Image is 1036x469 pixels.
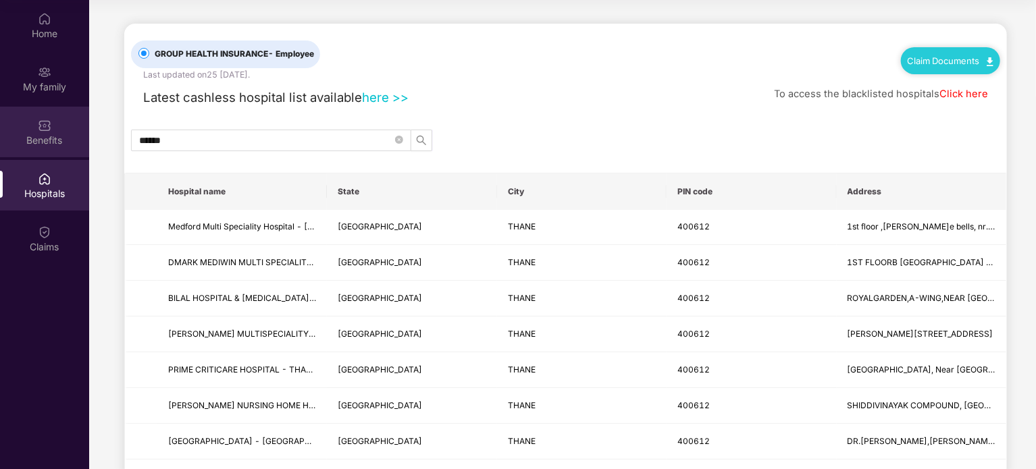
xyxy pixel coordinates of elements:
th: Address [837,173,1006,210]
span: THANE [508,257,536,267]
span: 400612 [677,329,710,339]
span: [GEOGRAPHIC_DATA] [338,436,422,446]
img: svg+xml;base64,PHN2ZyBpZD0iQ2xhaW0iIHhtbG5zPSJodHRwOi8vd3d3LnczLm9yZy8yMDAwL3N2ZyIgd2lkdGg9IjIwIi... [38,225,51,239]
span: close-circle [395,136,403,144]
td: CHAITNYA APARTMENT, 1ST FLOOR,,, 103/1, DIVA AGASAN ROAD, GANAESH NAGAR, DIVA EAST [837,316,1006,352]
span: [PERSON_NAME] NURSING HOME HOSPITAL - [GEOGRAPHIC_DATA] [168,400,436,410]
span: [GEOGRAPHIC_DATA] [338,293,422,303]
td: GAUTAMI NURSING HOME HOSPITAL - THANE [157,388,327,424]
td: 1st floor , noorie bule bells, nr. Bypass Y-junction , kausa mumbra thane ,Maharashtra - 400612. [837,210,1006,246]
td: THANE [497,245,667,281]
td: THANE [497,424,667,460]
td: DMARK MEDIWIN MULTI SPECIALITY HOSPITAL - THANE [157,245,327,281]
span: DMARK MEDIWIN MULTI SPECIALITY HOSPITAL - THANE [168,257,391,267]
span: PRIME CRITICARE HOSPITAL - THANE [168,364,317,375]
img: svg+xml;base64,PHN2ZyB4bWxucz0iaHR0cDovL3d3dy53My5vcmcvMjAwMC9zdmciIHdpZHRoPSIxMC40IiBoZWlnaHQ9Ij... [987,57,993,66]
td: SHIDDIVINAYAK COMPOUND, SAMRAT NAGAR, OPP MUMBRA POLICE STATION, MUMBRA [837,388,1006,424]
span: [GEOGRAPHIC_DATA] - [GEOGRAPHIC_DATA] [168,436,346,446]
span: THANE [508,221,536,231]
th: State [327,173,496,210]
span: 400612 [677,436,710,446]
span: THANE [508,329,536,339]
td: BILAL HOSPITAL & ICU - THANE [157,281,327,316]
td: MAHARASHTRA [327,388,496,424]
td: ROYALGARDEN,A-WING,NEAR SHIMLA PARK, KAUSA,MUMBRA. [837,281,1006,316]
a: Click here [939,88,988,100]
td: THANE [497,316,667,352]
button: search [411,130,432,151]
td: THANE [497,352,667,388]
span: 400612 [677,400,710,410]
span: THANE [508,293,536,303]
td: THANE [497,281,667,316]
span: [GEOGRAPHIC_DATA] [338,329,422,339]
span: [PERSON_NAME][STREET_ADDRESS] [848,329,993,339]
img: svg+xml;base64,PHN2ZyBpZD0iSG9zcGl0YWxzIiB4bWxucz0iaHR0cDovL3d3dy53My5vcmcvMjAwMC9zdmciIHdpZHRoPS... [38,172,51,186]
span: 400612 [677,364,710,375]
td: MAHARASHTRA [327,352,496,388]
span: GROUP HEALTH INSURANCE [149,48,319,61]
td: MAHARASHTRA [327,245,496,281]
span: 400612 [677,221,710,231]
td: DR. S. M. B MARG,ANAND KOLIWADA, MUMBRA BEHIND MUMBRA POLICE STATION [837,424,1006,460]
th: City [497,173,667,210]
td: MAHARASHTRA [327,316,496,352]
img: svg+xml;base64,PHN2ZyBpZD0iSG9tZSIgeG1sbnM9Imh0dHA6Ly93d3cudzMub3JnLzIwMDAvc3ZnIiB3aWR0aD0iMjAiIG... [38,12,51,26]
span: Medford Multi Speciality Hospital - [GEOGRAPHIC_DATA] [168,221,388,231]
span: THANE [508,364,536,375]
span: search [411,135,432,146]
td: Medford Multi Speciality Hospital - Thane [157,210,327,246]
td: 1ST FLOORB MAULI HEIGHTS OPP.DOMINOZ PIZZA,KHARWGAON KALWA [837,245,1006,281]
td: THANE [497,210,667,246]
span: 400612 [677,293,710,303]
span: [PERSON_NAME] MULTISPECIALITY HOSPITAL - DIVA (E) -THANE [168,329,426,339]
td: Hasnain Tower, Near Shimla Park, Kausa , [837,352,1006,388]
span: - Employee [268,49,314,59]
a: here >> [362,90,409,105]
td: HARE KRISHANA MANAVKALYAN MULTISPECIALITY HOSPITAL - DIVA (E) -THANE [157,316,327,352]
th: PIN code [667,173,836,210]
span: Address [848,186,995,197]
span: 400612 [677,257,710,267]
span: [GEOGRAPHIC_DATA] [338,364,422,375]
span: THANE [508,400,536,410]
a: Claim Documents [908,55,993,66]
span: close-circle [395,134,403,146]
span: [GEOGRAPHIC_DATA] [338,221,422,231]
span: BILAL HOSPITAL & [MEDICAL_DATA] - THANE [168,293,346,303]
img: svg+xml;base64,PHN2ZyB3aWR0aD0iMjAiIGhlaWdodD0iMjAiIHZpZXdCb3g9IjAgMCAyMCAyMCIgZmlsbD0ibm9uZSIgeG... [38,65,51,79]
span: [GEOGRAPHIC_DATA] [338,257,422,267]
td: MAHARASHTRA [327,424,496,460]
span: Hospital name [168,186,316,197]
span: THANE [508,436,536,446]
div: Last updated on 25 [DATE] . [143,68,250,81]
span: Latest cashless hospital list available [143,90,362,105]
td: PRIME CRITICARE HOSPITAL - THANE [157,352,327,388]
td: MAHARASHTRA [327,281,496,316]
th: Hospital name [157,173,327,210]
span: To access the blacklisted hospitals [774,88,939,100]
td: THANE [497,388,667,424]
td: MAHARASHTRA [327,210,496,246]
span: [GEOGRAPHIC_DATA] [338,400,422,410]
img: svg+xml;base64,PHN2ZyBpZD0iQmVuZWZpdHMiIHhtbG5zPSJodHRwOi8vd3d3LnczLm9yZy8yMDAwL3N2ZyIgd2lkdGg9Ij... [38,119,51,132]
td: BURHANI HOSPITAL - MUMBRA [157,424,327,460]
